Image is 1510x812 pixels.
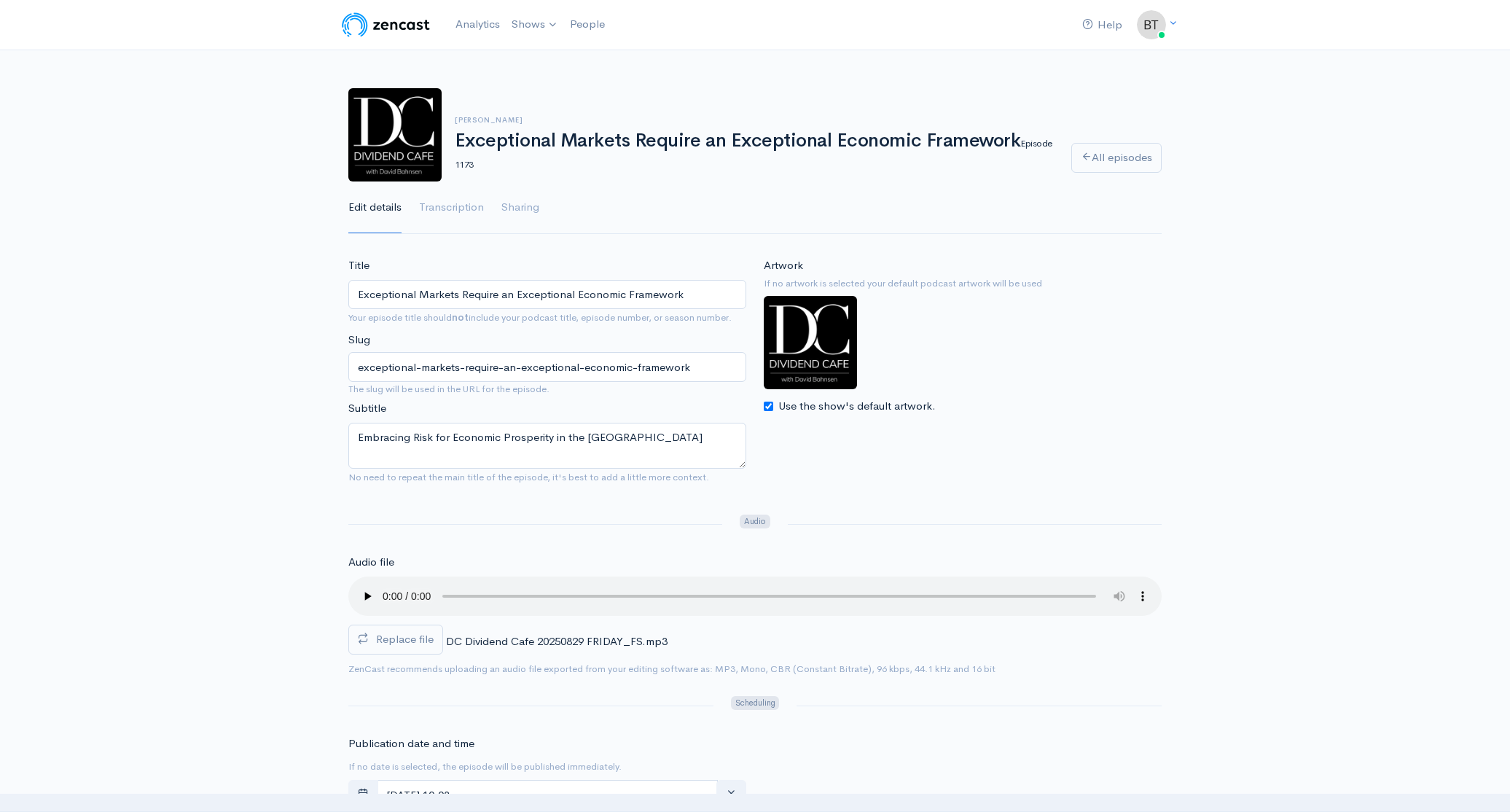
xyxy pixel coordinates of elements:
small: If no date is selected, the episode will be published immediately. [348,760,622,773]
button: clear [716,780,746,810]
h6: [PERSON_NAME] [455,116,1054,124]
span: Scheduling [731,696,779,710]
label: Audio file [348,554,394,571]
label: Artwork [764,257,803,274]
a: Transcription [419,181,484,234]
span: Audio [740,515,770,528]
small: ZenCast recommends uploading an audio file exported from your editing software as: MP3, Mono, CBR... [348,663,995,675]
a: Help [1076,9,1128,41]
span: DC Dividend Cafe 20250829 FRIDAY_FS.mp3 [446,634,668,648]
a: Analytics [450,9,506,40]
small: No need to repeat the main title of the episode, it's best to add a little more context. [348,471,709,483]
textarea: Embracing Risk for Economic Prosperity in the [GEOGRAPHIC_DATA] [348,423,746,469]
label: Use the show's default artwork. [778,398,936,415]
span: Replace file [376,632,434,646]
small: Episode 1173 [455,137,1052,171]
strong: not [452,311,469,324]
img: ... [1137,10,1166,39]
iframe: gist-messenger-bubble-iframe [1460,762,1495,797]
input: title-of-episode [348,352,746,382]
label: Subtitle [348,400,386,417]
small: Your episode title should include your podcast title, episode number, or season number. [348,311,732,324]
a: Sharing [501,181,539,234]
a: All episodes [1071,143,1162,173]
label: Publication date and time [348,735,474,752]
a: People [564,9,611,40]
a: Edit details [348,181,402,234]
button: toggle [348,780,378,810]
small: If no artwork is selected your default podcast artwork will be used [764,276,1162,291]
h1: Exceptional Markets Require an Exceptional Economic Framework [455,130,1054,172]
label: Slug [348,332,370,348]
input: What is the episode's title? [348,280,746,310]
img: ZenCast Logo [340,10,432,39]
small: The slug will be used in the URL for the episode. [348,382,746,397]
label: Title [348,257,369,274]
a: Shows [506,9,564,41]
